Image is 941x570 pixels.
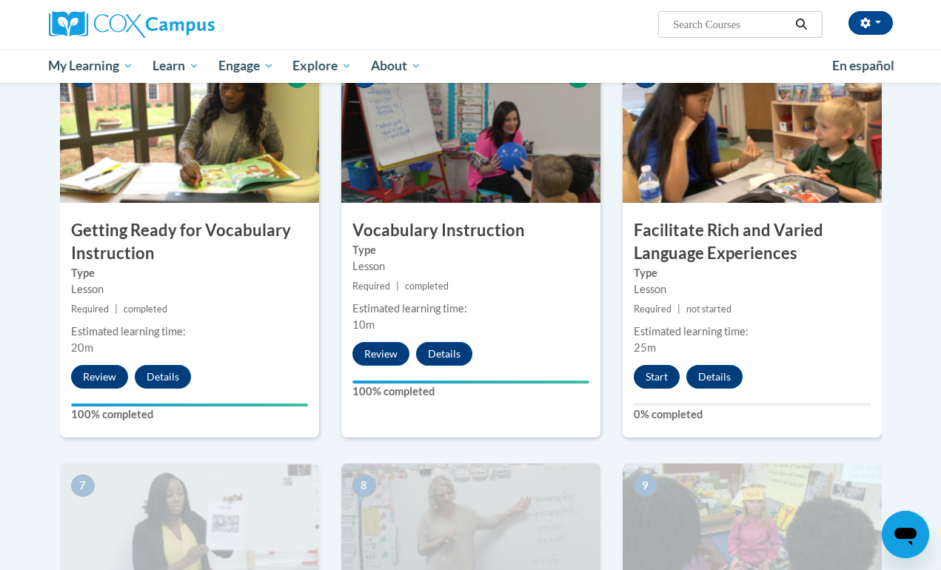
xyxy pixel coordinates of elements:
[416,342,472,366] button: Details
[686,304,731,315] span: not started
[292,57,352,75] span: Explore
[283,49,361,83] a: Explore
[71,323,308,340] div: Estimated learning time:
[352,242,589,258] label: Type
[634,341,656,354] span: 25m
[848,11,893,35] button: Account Settings
[352,318,375,331] span: 10m
[361,49,431,83] a: About
[341,219,600,242] h3: Vocabulary Instruction
[209,49,284,83] a: Engage
[677,304,680,315] span: |
[124,304,167,315] span: completed
[38,49,904,83] div: Main menu
[39,49,144,83] a: My Learning
[341,55,600,203] img: Course Image
[71,403,308,406] div: Your progress
[405,281,449,292] span: completed
[71,341,93,354] span: 20m
[218,57,274,75] span: Engage
[49,11,315,38] a: Cox Campus
[352,281,390,292] span: Required
[352,342,409,366] button: Review
[60,219,319,265] h3: Getting Ready for Vocabulary Instruction
[71,281,308,298] div: Lesson
[790,16,812,33] button: Search
[634,365,680,389] button: Start
[634,281,871,298] div: Lesson
[882,511,929,558] iframe: Button to launch messaging window
[352,258,589,275] div: Lesson
[634,323,871,340] div: Estimated learning time:
[71,406,308,423] label: 100% completed
[823,50,904,81] a: En español
[71,265,308,281] label: Type
[115,304,118,315] span: |
[352,383,589,400] label: 100% completed
[352,380,589,383] div: Your progress
[352,301,589,317] div: Estimated learning time:
[371,57,421,75] span: About
[60,55,319,203] img: Course Image
[135,365,191,389] button: Details
[672,16,790,33] input: Search Courses
[623,219,882,265] h3: Facilitate Rich and Varied Language Experiences
[634,265,871,281] label: Type
[634,475,657,497] span: 9
[634,406,871,423] label: 0% completed
[153,57,199,75] span: Learn
[71,365,128,389] button: Review
[48,57,133,75] span: My Learning
[49,11,215,38] img: Cox Campus
[634,304,672,315] span: Required
[396,281,399,292] span: |
[71,304,109,315] span: Required
[623,55,882,203] img: Course Image
[71,475,95,497] span: 7
[686,365,743,389] button: Details
[352,475,376,497] span: 8
[832,58,894,73] span: En español
[143,49,209,83] a: Learn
